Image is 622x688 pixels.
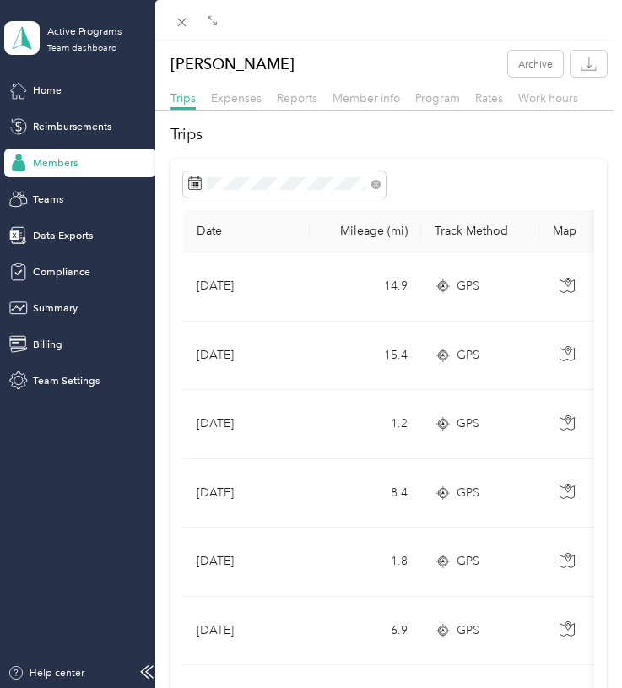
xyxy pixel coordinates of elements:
[457,552,479,571] span: GPS
[310,322,421,391] td: 15.4
[183,528,310,597] td: [DATE]
[183,597,310,666] td: [DATE]
[457,484,479,502] span: GPS
[310,528,421,597] td: 1.8
[310,459,421,528] td: 8.4
[518,91,578,105] span: Work hours
[183,252,310,322] td: [DATE]
[457,277,479,295] span: GPS
[183,210,310,252] th: Date
[539,210,598,252] th: Map
[333,91,400,105] span: Member info
[310,210,421,252] th: Mileage (mi)
[183,322,310,391] td: [DATE]
[211,91,262,105] span: Expenses
[183,459,310,528] td: [DATE]
[183,390,310,459] td: [DATE]
[310,252,421,322] td: 14.9
[508,51,563,77] button: Archive
[421,210,539,252] th: Track Method
[457,414,479,433] span: GPS
[170,123,607,146] h2: Trips
[277,91,317,105] span: Reports
[415,91,460,105] span: Program
[527,593,622,688] iframe: Everlance-gr Chat Button Frame
[475,91,503,105] span: Rates
[457,621,479,640] span: GPS
[310,390,421,459] td: 1.2
[457,346,479,365] span: GPS
[170,91,196,105] span: Trips
[310,597,421,666] td: 6.9
[170,51,295,77] p: [PERSON_NAME]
